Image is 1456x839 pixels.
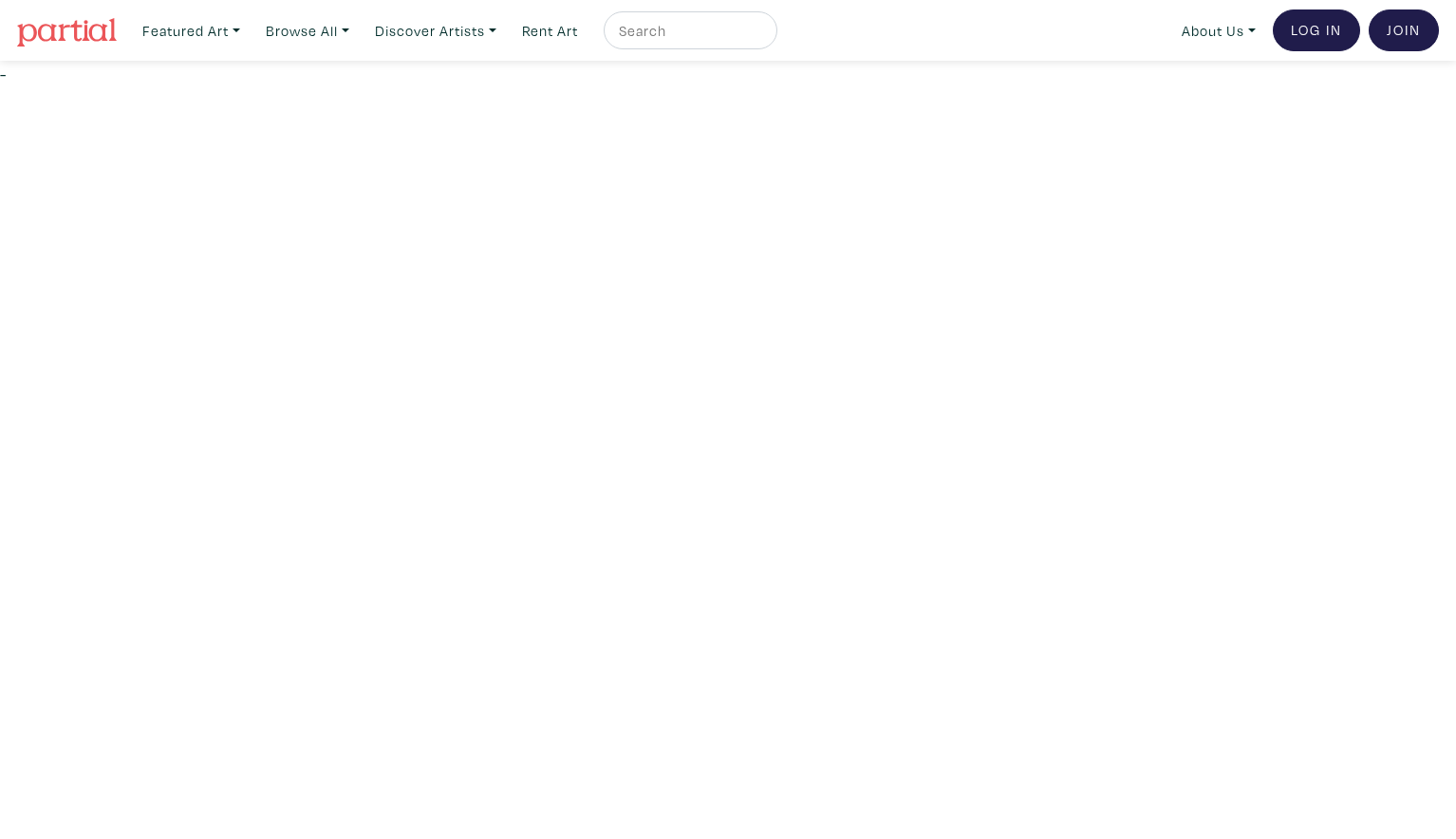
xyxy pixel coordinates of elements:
input: Search [617,19,759,43]
a: Rent Art [513,11,587,50]
a: Log In [1273,9,1360,51]
a: Browse All [257,11,358,50]
a: Join [1369,9,1439,51]
a: Featured Art [134,11,249,50]
a: About Us [1173,11,1264,50]
a: Discover Artists [366,11,505,50]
